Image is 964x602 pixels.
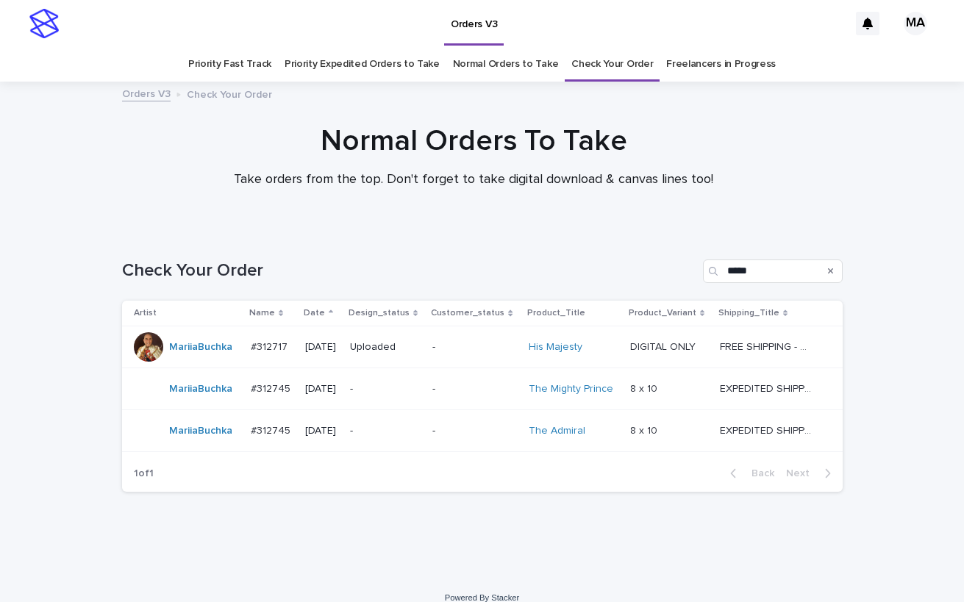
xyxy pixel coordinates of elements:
p: #312745 [251,380,293,395]
p: - [350,425,421,437]
p: Customer_status [431,305,504,321]
p: [DATE] [305,341,338,354]
p: 1 of 1 [122,456,165,492]
p: EXPEDITED SHIPPING - preview in 1 business day; delivery up to 5 business days after your approval. [720,422,815,437]
a: MariiaBuchka [169,341,232,354]
p: Take orders from the top. Don't forget to take digital download & canvas lines too! [179,172,768,188]
a: Orders V3 [122,85,171,101]
a: MariiaBuchka [169,425,232,437]
p: Artist [134,305,157,321]
span: Back [743,468,774,479]
h1: Normal Orders To Take [113,123,834,159]
p: [DATE] [305,383,338,395]
a: The Admiral [529,425,585,437]
p: DIGITAL ONLY [630,338,699,354]
p: Name [249,305,275,321]
span: Next [786,468,818,479]
p: 8 x 10 [630,422,660,437]
a: Normal Orders to Take [453,47,559,82]
p: Product_Variant [629,305,696,321]
tr: MariiaBuchka #312745#312745 [DATE]--The Mighty Prince 8 x 108 x 10 EXPEDITED SHIPPING - preview i... [122,368,843,410]
a: Check Your Order [571,47,653,82]
img: stacker-logo-s-only.png [29,9,59,38]
p: [DATE] [305,425,338,437]
a: Priority Expedited Orders to Take [285,47,440,82]
p: Date [304,305,325,321]
p: - [432,383,516,395]
h1: Check Your Order [122,260,697,282]
p: Shipping_Title [718,305,779,321]
p: - [350,383,421,395]
tr: MariiaBuchka #312745#312745 [DATE]--The Admiral 8 x 108 x 10 EXPEDITED SHIPPING - preview in 1 bu... [122,410,843,452]
a: MariiaBuchka [169,383,232,395]
input: Search [703,259,843,283]
p: Uploaded [350,341,421,354]
button: Next [780,467,843,480]
p: Product_Title [527,305,585,321]
a: Freelancers in Progress [666,47,776,82]
a: Powered By Stacker [445,593,519,602]
p: - [432,341,516,354]
p: Check Your Order [187,85,272,101]
p: 8 x 10 [630,380,660,395]
p: - [432,425,516,437]
div: MA [904,12,927,35]
p: Design_status [349,305,410,321]
button: Back [718,467,780,480]
p: #312745 [251,422,293,437]
a: Priority Fast Track [188,47,271,82]
tr: MariiaBuchka #312717#312717 [DATE]Uploaded-His Majesty DIGITAL ONLYDIGITAL ONLY FREE SHIPPING - p... [122,326,843,368]
p: EXPEDITED SHIPPING - preview in 1 business day; delivery up to 5 business days after your approval. [720,380,815,395]
a: The Mighty Prince [529,383,613,395]
p: FREE SHIPPING - preview in 1-2 business days, after your approval delivery will take 5-10 b.d. [720,338,815,354]
a: His Majesty [529,341,582,354]
p: #312717 [251,338,290,354]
